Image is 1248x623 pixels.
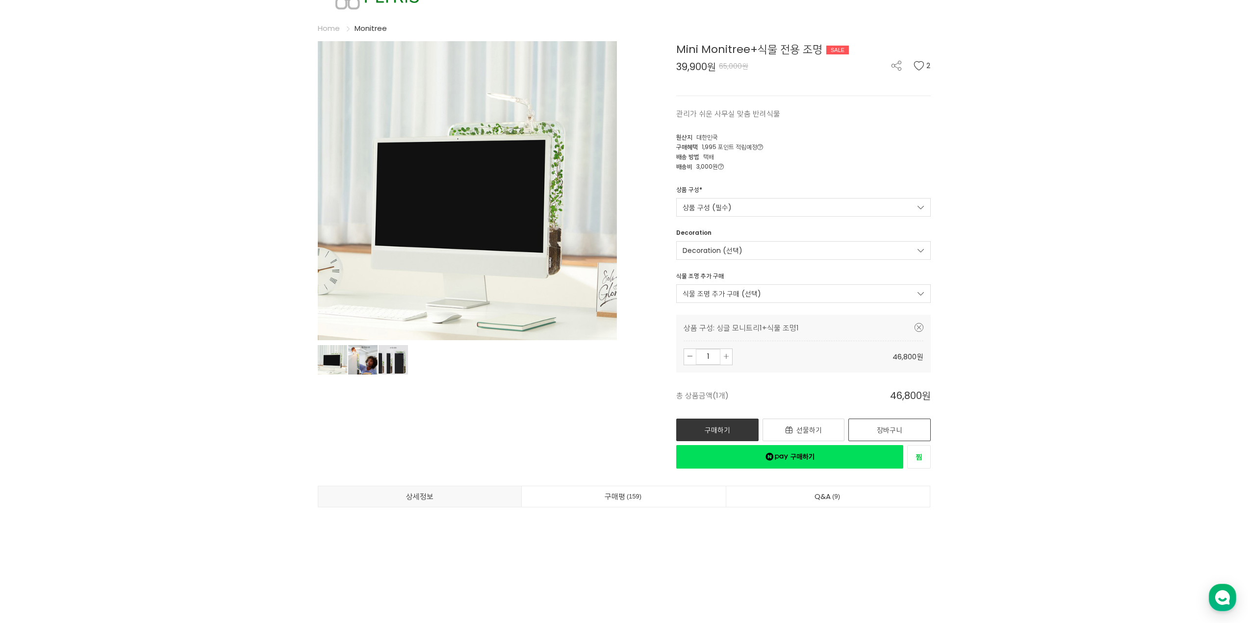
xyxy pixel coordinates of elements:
span: 46,800원 [892,351,923,362]
span: 원산지 [676,133,692,141]
div: Mini Monitree+식물 전용 조명 [676,41,931,57]
a: Monitree [355,23,387,33]
a: 새창 [907,445,931,469]
span: 3,000원 [696,162,724,171]
span: 상품 구성: 싱글 모니트리1+식물 조명1 [684,323,799,333]
a: 선물하기 [763,419,845,441]
span: 대화 [90,326,102,334]
a: 식물 조명 추가 구매 (선택) [676,284,931,303]
div: 상품 구성 [676,185,702,198]
a: Home [318,23,340,33]
span: 총 상품금액(1개) [676,380,819,411]
a: Decoration (선택) [676,241,931,260]
span: 선물하기 [796,425,822,435]
a: 대화 [65,311,127,335]
button: 2 [914,61,931,71]
span: 1,995 포인트 적립예정 [702,143,763,151]
span: 65,000원 [719,61,748,71]
a: 상세정보 [318,486,522,507]
div: SALE [826,46,849,54]
span: 46,800원 [819,380,931,411]
a: 홈 [3,311,65,335]
a: 상품 구성 (필수) [676,198,931,217]
span: 39,900원 [676,62,716,72]
span: 9 [831,491,841,501]
a: Q&A9 [726,486,930,507]
span: 대한민국 [696,133,718,141]
span: 설정 [152,325,163,333]
div: Decoration [676,228,712,241]
span: 159 [625,491,643,501]
span: 구매혜택 [676,143,698,151]
a: 장바구니 [848,419,931,441]
a: 설정 [127,311,188,335]
div: 식물 조명 추가 구매 [676,272,724,284]
a: 구매평159 [522,486,726,507]
span: 배송비 [676,162,692,171]
a: 새창 [676,445,903,469]
span: 배송 방법 [676,152,699,161]
span: 택배 [703,152,714,161]
span: 2 [926,61,931,71]
span: 홈 [31,325,37,333]
a: 구매하기 [676,419,759,441]
p: 관리가 쉬운 사무실 맞춤 반려식물 [676,108,931,120]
